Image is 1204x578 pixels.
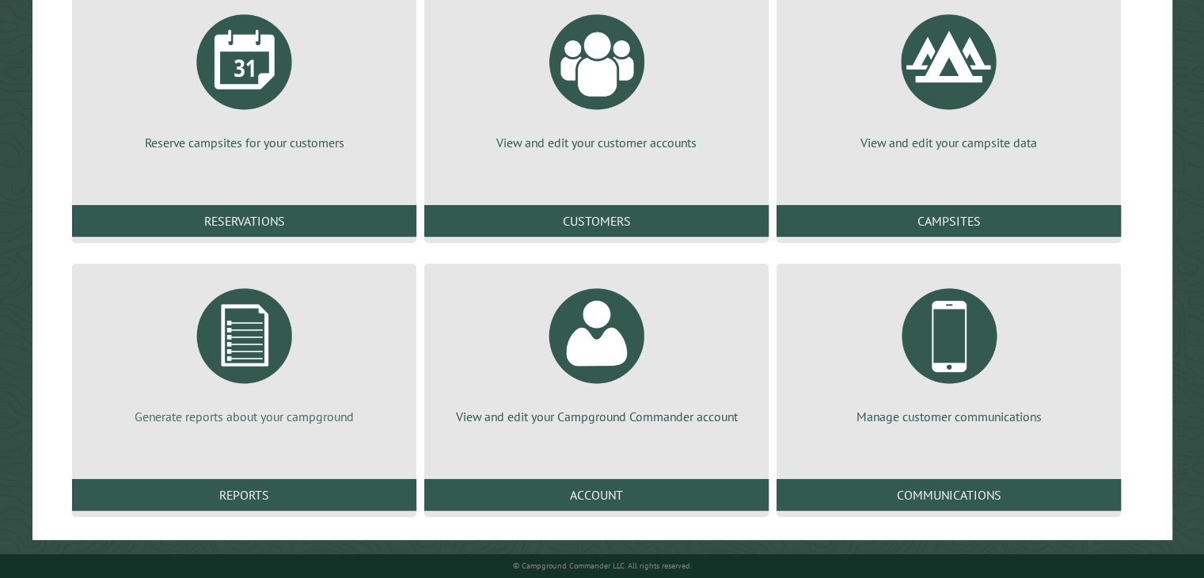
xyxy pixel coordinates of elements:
p: Manage customer communications [796,408,1102,425]
a: Manage customer communications [796,276,1102,425]
a: Reserve campsites for your customers [91,2,397,151]
small: © Campground Commander LLC. All rights reserved. [513,561,692,571]
a: Reports [72,479,416,511]
a: Customers [424,205,769,237]
a: View and edit your Campground Commander account [443,276,750,425]
p: View and edit your campsite data [796,134,1102,151]
p: Reserve campsites for your customers [91,134,397,151]
p: Generate reports about your campground [91,408,397,425]
p: View and edit your Campground Commander account [443,408,750,425]
a: Generate reports about your campground [91,276,397,425]
a: Reservations [72,205,416,237]
a: Communications [777,479,1121,511]
p: View and edit your customer accounts [443,134,750,151]
a: View and edit your campsite data [796,2,1102,151]
a: Campsites [777,205,1121,237]
a: Account [424,479,769,511]
a: View and edit your customer accounts [443,2,750,151]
